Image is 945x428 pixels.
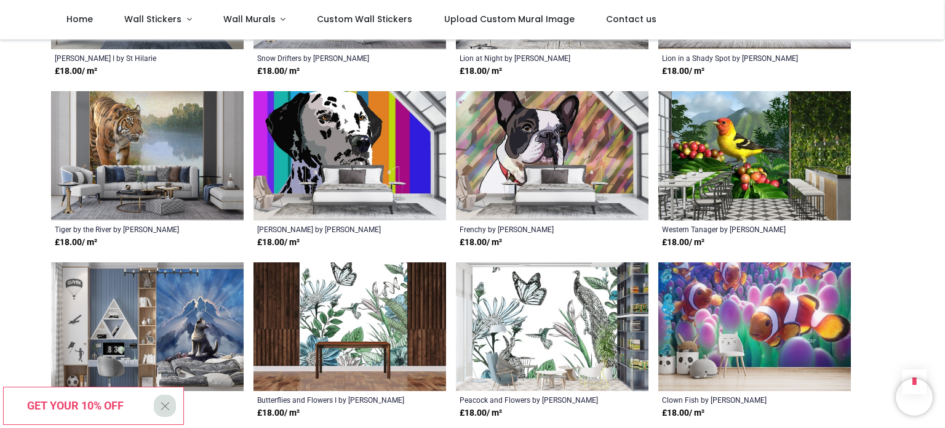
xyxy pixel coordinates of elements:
a: Peacock and Flowers by [PERSON_NAME] [460,395,608,405]
strong: £ 18.00 / m² [55,236,97,249]
span: Home [66,13,93,25]
strong: £ 18.00 / m² [257,236,300,249]
img: Butterflies and Flowers I Wall Mural by Amelia Ilangaratne [253,262,446,392]
a: Butterflies and Flowers I by [PERSON_NAME] [257,395,405,405]
img: Peacock and Flowers Wall Mural by Amelia Ilangaratne [456,262,648,392]
a: [PERSON_NAME] I by St Hilarie [55,53,203,63]
span: Wall Murals [223,13,276,25]
a: Frenchy by [PERSON_NAME] [460,224,608,234]
strong: £ 18.00 / m² [55,65,97,78]
strong: £ 18.00 / m² [257,65,300,78]
a: Lion at Night by [PERSON_NAME] [460,53,608,63]
strong: £ 18.00 / m² [460,65,502,78]
a: Snow Drifters by [PERSON_NAME] [257,53,405,63]
strong: £ 18.00 / m² [662,65,704,78]
img: Western Tanager Wall Mural by Jerry Lofaro [658,91,851,220]
strong: £ 18.00 / m² [662,236,704,249]
strong: £ 18.00 / m² [662,407,704,419]
strong: £ 18.00 / m² [460,407,502,419]
span: Contact us [606,13,656,25]
img: Lucy Wall Mural by Jo Thompson [253,91,446,220]
img: Leader of the Pack Wall Mural by Jerry Lofaro [51,262,244,392]
a: [PERSON_NAME] by [PERSON_NAME] [257,224,405,234]
strong: £ 18.00 / m² [460,236,502,249]
strong: £ 18.00 / m² [257,407,300,419]
img: Frenchy Wall Mural by Jo Thompson [456,91,648,220]
span: Custom Wall Stickers [317,13,412,25]
a: Western Tanager by [PERSON_NAME] [662,224,810,234]
span: Wall Stickers [124,13,181,25]
a: Lion in a Shady Spot by [PERSON_NAME] [662,53,810,63]
a: Clown Fish by [PERSON_NAME] [662,395,810,405]
span: Upload Custom Mural Image [444,13,575,25]
img: Tiger by the River Wall Mural by Chris Vest [51,91,244,220]
iframe: Brevo live chat [896,379,933,416]
a: Tiger by the River by [PERSON_NAME] [55,224,203,234]
img: Clown Fish Wall Mural by David Penfound [658,262,851,392]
